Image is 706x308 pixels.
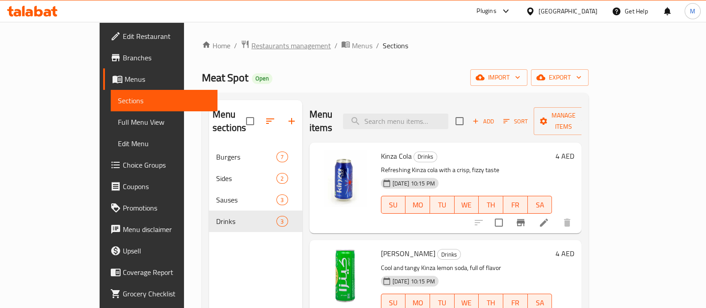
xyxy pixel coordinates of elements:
span: Menus [352,40,372,51]
button: MO [405,196,430,214]
span: Menus [125,74,210,84]
button: Add [469,114,497,128]
div: items [276,152,288,162]
span: Sort sections [259,110,281,132]
span: 7 [277,153,287,161]
span: Upsell [123,245,210,256]
div: Open [252,73,272,84]
div: items [276,216,288,227]
p: Cool and tangy Kinza lemon soda, full of flavor [381,262,552,274]
a: Edit Menu [111,133,217,154]
h6: 4 AED [556,247,574,260]
span: Sort [503,116,528,127]
a: Edit menu item [539,217,549,228]
span: MO [409,198,426,211]
span: Manage items [541,110,586,132]
div: Drinks3 [209,211,302,232]
button: SU [381,196,406,214]
span: [DATE] 10:15 PM [389,179,439,188]
span: [DATE] 10:15 PM [389,277,439,286]
li: / [376,40,379,51]
a: Menus [103,68,217,90]
h6: 4 AED [556,150,574,162]
span: Drinks [414,152,437,162]
div: Plugins [476,6,496,17]
span: WE [458,198,476,211]
span: Full Menu View [118,117,210,127]
span: TU [434,198,451,211]
span: TH [482,198,500,211]
a: Full Menu View [111,111,217,133]
button: SA [528,196,552,214]
span: Drinks [438,249,460,260]
span: Burgers [216,152,276,162]
nav: Menu sections [209,143,302,236]
div: Drinks [437,249,461,260]
input: search [343,114,448,129]
img: Kinza Lemon [317,247,374,304]
button: export [531,69,589,86]
span: FR [507,198,524,211]
img: Kinza Cola [317,150,374,207]
span: Restaurants management [251,40,331,51]
span: Kinza Cola [381,149,412,163]
a: Choice Groups [103,154,217,176]
span: Drinks [216,216,276,227]
span: Promotions [123,203,210,213]
span: 2 [277,174,287,183]
span: Coupons [123,181,210,192]
button: import [470,69,527,86]
span: Branches [123,52,210,63]
span: SA [531,198,549,211]
span: export [538,72,581,83]
p: Refreshing Kinza cola with a crisp, fizzy taste [381,165,552,176]
span: Sort items [497,114,534,128]
span: 3 [277,196,287,204]
a: Grocery Checklist [103,283,217,304]
span: Sections [383,40,408,51]
button: Manage items [534,107,593,135]
span: Select all sections [241,112,259,131]
span: import [477,72,520,83]
button: Add section [281,110,302,132]
span: Edit Menu [118,138,210,149]
button: delete [556,212,578,233]
button: Sort [501,114,530,128]
li: / [234,40,237,51]
a: Branches [103,47,217,68]
button: TH [479,196,503,214]
span: Select section [450,112,469,131]
div: items [276,173,288,184]
a: Restaurants management [241,40,331,51]
span: SU [385,198,402,211]
div: Sides2 [209,168,302,189]
a: Coupons [103,176,217,197]
div: Burgers7 [209,146,302,168]
a: Menu disclaimer [103,219,217,240]
span: Select to update [489,213,508,232]
span: Meat Spot [202,68,248,88]
div: Drinks [414,152,437,162]
span: Add [471,116,495,127]
a: Menus [341,40,372,51]
button: FR [503,196,528,214]
span: Edit Restaurant [123,31,210,42]
li: / [334,40,338,51]
a: Sections [111,90,217,111]
span: Choice Groups [123,160,210,170]
div: Sauses3 [209,189,302,211]
span: M [690,6,695,16]
span: [PERSON_NAME] [381,247,435,260]
a: Coverage Report [103,262,217,283]
a: Upsell [103,240,217,262]
span: Grocery Checklist [123,288,210,299]
button: TU [430,196,455,214]
a: Edit Restaurant [103,25,217,47]
h2: Menu items [309,108,333,135]
button: WE [455,196,479,214]
span: Open [252,75,272,82]
span: Menu disclaimer [123,224,210,235]
span: Sides [216,173,276,184]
